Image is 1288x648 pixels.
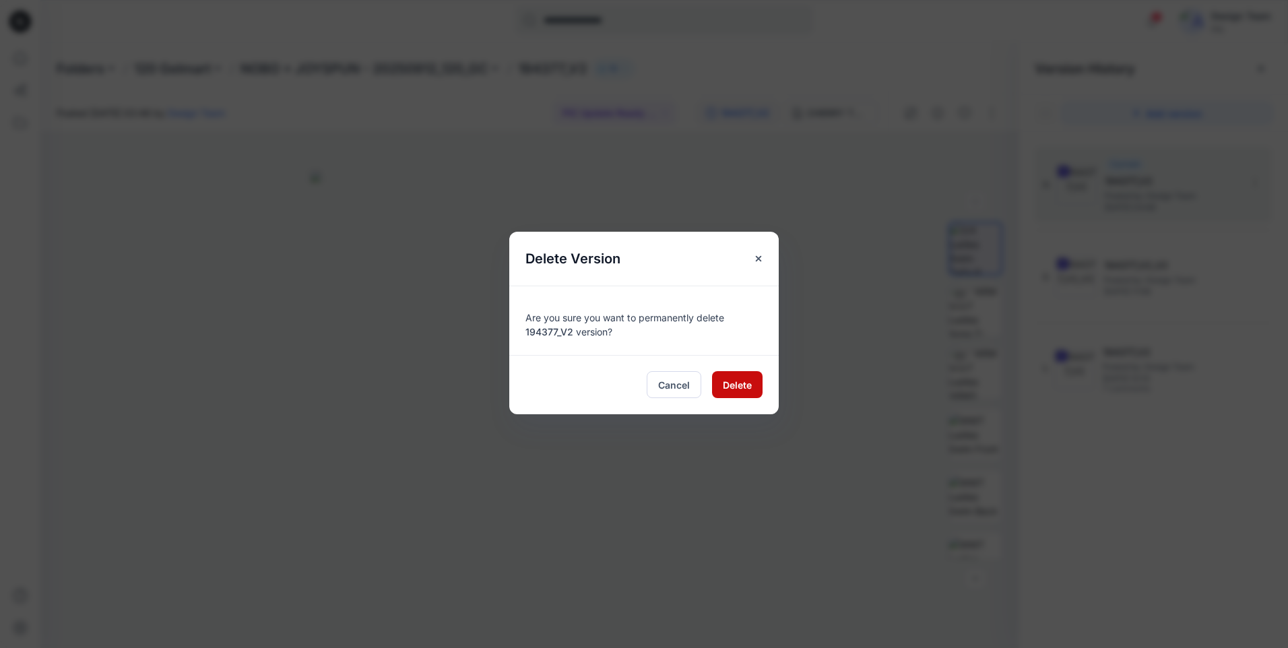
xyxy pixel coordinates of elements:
[746,247,771,271] button: Close
[647,371,701,398] button: Cancel
[525,326,573,337] span: 194377_V2
[712,371,763,398] button: Delete
[525,302,763,339] div: Are you sure you want to permanently delete version?
[509,232,637,286] h5: Delete Version
[723,378,752,392] span: Delete
[658,378,690,392] span: Cancel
